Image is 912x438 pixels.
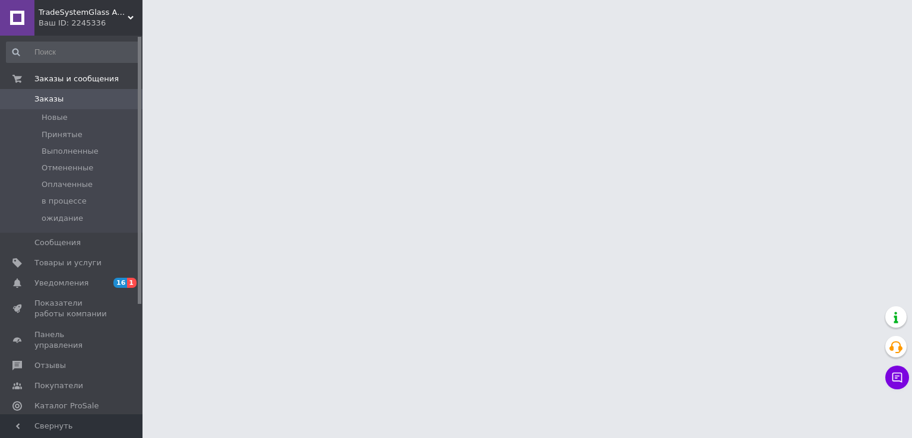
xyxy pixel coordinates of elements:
span: Каталог ProSale [34,401,99,411]
span: Показатели работы компании [34,298,110,319]
div: Ваш ID: 2245336 [39,18,142,28]
span: Отмененные [42,163,93,173]
span: 16 [113,278,127,288]
span: Оплаченные [42,179,93,190]
span: 1 [127,278,137,288]
span: Сообщения [34,237,81,248]
span: Принятые [42,129,83,140]
span: в процессе [42,196,87,207]
span: Выполненные [42,146,99,157]
span: Новые [42,112,68,123]
span: Отзывы [34,360,66,371]
span: TradeSystemGlass Автостекло №1 [39,7,128,18]
span: Покупатели [34,380,83,391]
button: Чат с покупателем [885,366,909,389]
span: Заказы [34,94,64,104]
input: Поиск [6,42,140,63]
span: Товары и услуги [34,258,102,268]
span: Уведомления [34,278,88,288]
span: ожидание [42,213,83,224]
span: Заказы и сообщения [34,74,119,84]
span: Панель управления [34,329,110,351]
